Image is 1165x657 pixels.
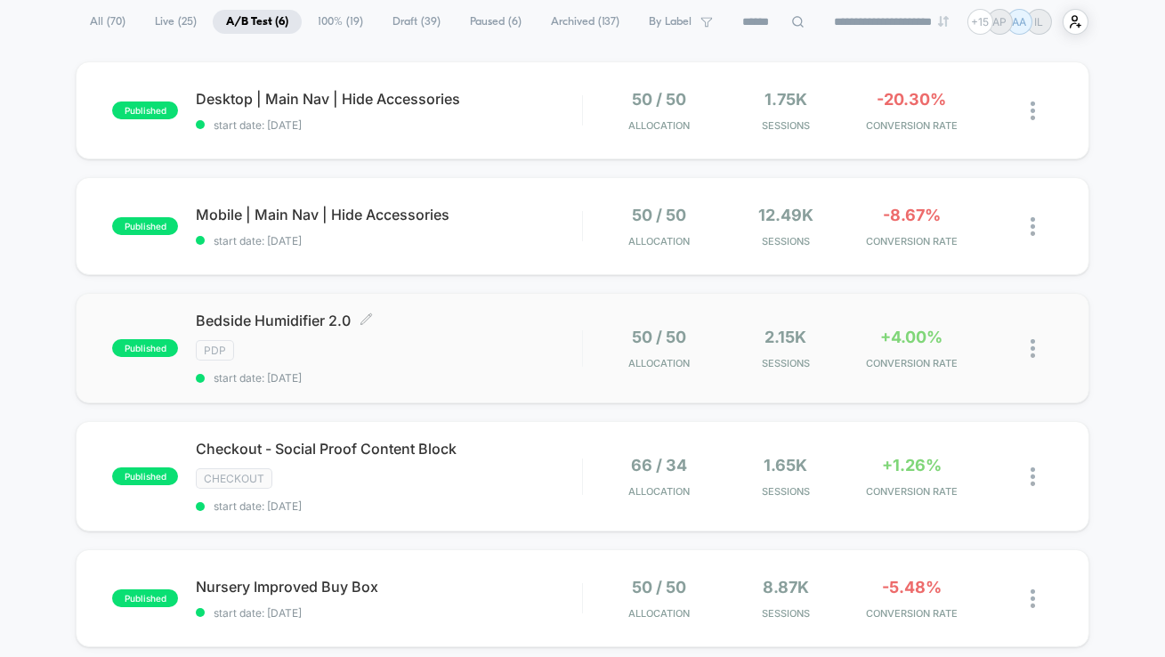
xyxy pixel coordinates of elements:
[457,10,535,34] span: Paused ( 6 )
[77,10,139,34] span: All ( 70 )
[112,467,178,485] span: published
[633,90,687,109] span: 50 / 50
[854,235,971,247] span: CONVERSION RATE
[765,90,807,109] span: 1.75k
[1035,15,1044,28] p: IL
[196,371,582,385] span: start date: [DATE]
[112,101,178,119] span: published
[854,607,971,620] span: CONVERSION RATE
[538,10,633,34] span: Archived ( 137 )
[379,10,454,34] span: Draft ( 39 )
[763,578,809,596] span: 8.87k
[938,16,949,27] img: end
[882,578,942,596] span: -5.48%
[1031,339,1035,358] img: close
[196,234,582,247] span: start date: [DATE]
[993,15,1007,28] p: AP
[196,578,582,596] span: Nursery Improved Buy Box
[196,499,582,513] span: start date: [DATE]
[633,206,687,224] span: 50 / 50
[196,206,582,223] span: Mobile | Main Nav | Hide Accessories
[629,607,691,620] span: Allocation
[213,10,302,34] span: A/B Test ( 6 )
[727,119,845,132] span: Sessions
[629,357,691,369] span: Allocation
[1031,589,1035,608] img: close
[765,328,806,346] span: 2.15k
[883,206,941,224] span: -8.67%
[854,357,971,369] span: CONVERSION RATE
[196,90,582,108] span: Desktop | Main Nav | Hide Accessories
[877,90,946,109] span: -20.30%
[196,606,582,620] span: start date: [DATE]
[758,206,813,224] span: 12.49k
[196,468,272,489] span: CHECKOUT
[727,485,845,498] span: Sessions
[629,485,691,498] span: Allocation
[629,119,691,132] span: Allocation
[764,456,807,474] span: 1.65k
[142,10,210,34] span: Live ( 25 )
[854,119,971,132] span: CONVERSION RATE
[727,607,845,620] span: Sessions
[633,328,687,346] span: 50 / 50
[854,485,971,498] span: CONVERSION RATE
[649,15,692,28] span: By Label
[112,217,178,235] span: published
[632,456,688,474] span: 66 / 34
[967,9,993,35] div: + 15
[1031,467,1035,486] img: close
[880,328,943,346] span: +4.00%
[196,440,582,458] span: Checkout - Social Proof Content Block
[196,118,582,132] span: start date: [DATE]
[633,578,687,596] span: 50 / 50
[112,589,178,607] span: published
[304,10,376,34] span: 100% ( 19 )
[196,312,582,329] span: Bedside Humidifier 2.0
[1031,101,1035,120] img: close
[1031,217,1035,236] img: close
[629,235,691,247] span: Allocation
[112,339,178,357] span: published
[1013,15,1027,28] p: AA
[727,235,845,247] span: Sessions
[882,456,942,474] span: +1.26%
[727,357,845,369] span: Sessions
[196,340,234,361] span: PDP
